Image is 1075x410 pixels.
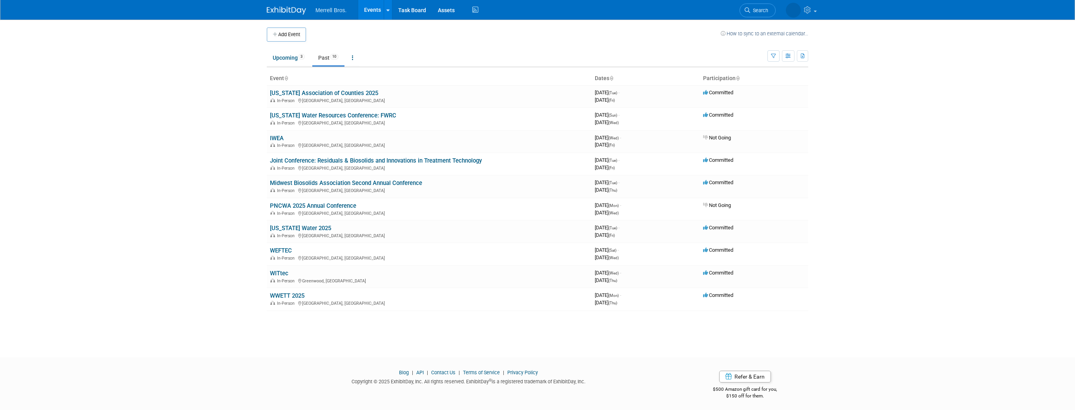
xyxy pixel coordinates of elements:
span: (Fri) [609,143,615,147]
div: [GEOGRAPHIC_DATA], [GEOGRAPHIC_DATA] [270,210,589,216]
span: - [618,225,619,231]
img: In-Person Event [270,166,275,170]
span: In-Person [277,166,297,171]
img: Brian Hertzog [786,3,801,18]
span: [DATE] [595,157,619,163]
span: (Fri) [609,233,615,238]
span: In-Person [277,211,297,216]
div: $150 off for them. [682,393,809,399]
span: Not Going [703,135,731,141]
a: WEFTEC [270,247,292,254]
span: In-Person [277,98,297,103]
span: (Tue) [609,226,617,230]
span: - [620,270,621,276]
span: (Mon) [609,203,619,208]
span: [DATE] [595,270,621,276]
a: Search [740,4,776,17]
span: (Fri) [609,166,615,170]
div: [GEOGRAPHIC_DATA], [GEOGRAPHIC_DATA] [270,119,589,126]
div: [GEOGRAPHIC_DATA], [GEOGRAPHIC_DATA] [270,187,589,193]
span: In-Person [277,256,297,261]
a: Contact Us [431,370,456,375]
a: API [416,370,424,375]
span: (Thu) [609,301,617,305]
span: (Sun) [609,113,617,117]
span: [DATE] [595,225,619,231]
a: WITtec [270,270,288,277]
span: In-Person [277,121,297,126]
img: In-Person Event [270,211,275,215]
span: In-Person [277,188,297,193]
sup: ® [489,378,492,383]
span: Committed [703,292,733,298]
span: (Wed) [609,121,619,125]
span: [DATE] [595,179,619,185]
span: In-Person [277,278,297,284]
a: WWETT 2025 [270,292,304,299]
span: (Thu) [609,188,617,192]
a: Past10 [312,50,344,65]
span: [DATE] [595,187,617,193]
a: [US_STATE] Association of Counties 2025 [270,90,378,97]
a: [US_STATE] Water Resources Conference: FWRC [270,112,396,119]
span: In-Person [277,233,297,238]
a: Joint Conference: Residuals & Biosolids and Innovations in Treatment Technology [270,157,482,164]
span: - [618,179,619,185]
span: [DATE] [595,277,617,283]
span: Not Going [703,202,731,208]
div: Copyright © 2025 ExhibitDay, Inc. All rights reserved. ExhibitDay is a registered trademark of Ex... [267,376,670,385]
span: [DATE] [595,90,619,95]
img: In-Person Event [270,121,275,124]
span: Committed [703,225,733,231]
span: (Thu) [609,278,617,283]
a: Refer & Earn [719,371,771,383]
div: [GEOGRAPHIC_DATA], [GEOGRAPHIC_DATA] [270,97,589,103]
a: Upcoming3 [267,50,311,65]
th: Participation [700,72,808,85]
span: [DATE] [595,232,615,238]
span: (Tue) [609,158,617,163]
span: (Wed) [609,271,619,275]
img: ExhibitDay [267,7,306,15]
span: In-Person [277,143,297,148]
th: Dates [592,72,700,85]
span: Committed [703,112,733,118]
a: Sort by Start Date [609,75,613,81]
span: In-Person [277,301,297,306]
span: [DATE] [595,135,621,141]
span: (Wed) [609,256,619,260]
span: (Wed) [609,211,619,215]
a: Privacy Policy [507,370,538,375]
span: (Fri) [609,98,615,102]
span: | [425,370,430,375]
div: [GEOGRAPHIC_DATA], [GEOGRAPHIC_DATA] [270,165,589,171]
span: (Tue) [609,181,617,185]
span: [DATE] [595,97,615,103]
span: (Sat) [609,248,616,253]
a: IWEA [270,135,284,142]
span: Search [750,7,768,13]
span: Committed [703,179,733,185]
a: Blog [399,370,409,375]
span: (Tue) [609,91,617,95]
div: [GEOGRAPHIC_DATA], [GEOGRAPHIC_DATA] [270,142,589,148]
span: - [618,90,619,95]
span: [DATE] [595,292,621,298]
span: Committed [703,90,733,95]
img: In-Person Event [270,256,275,260]
span: [DATE] [595,165,615,170]
span: - [618,157,619,163]
span: - [620,135,621,141]
span: - [620,292,621,298]
a: Sort by Event Name [284,75,288,81]
span: [DATE] [595,112,619,118]
a: Midwest Biosolids Association Second Annual Conference [270,179,422,187]
span: [DATE] [595,202,621,208]
span: [DATE] [595,254,619,260]
img: In-Person Event [270,143,275,147]
span: [DATE] [595,247,619,253]
img: In-Person Event [270,278,275,282]
span: Committed [703,157,733,163]
span: - [618,112,619,118]
span: (Wed) [609,136,619,140]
